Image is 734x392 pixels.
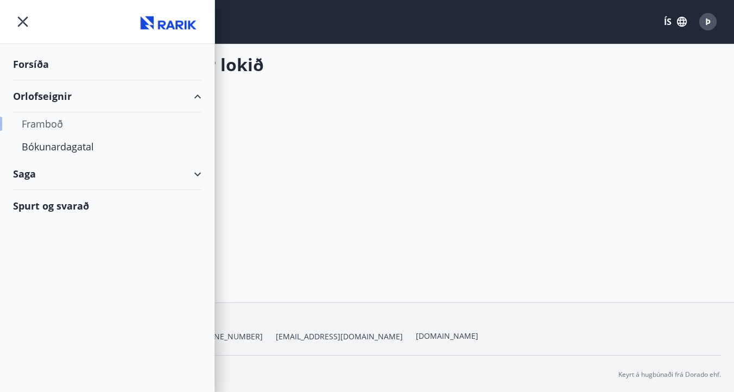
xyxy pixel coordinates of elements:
[136,12,201,34] img: union_logo
[618,370,721,380] p: Keyrt á hugbúnaði frá Dorado ehf.
[13,190,201,222] div: Spurt og svarað
[13,53,721,77] h2: Umsóknartímabilinu er lokið
[658,12,693,31] button: ÍS
[416,331,478,341] a: [DOMAIN_NAME]
[22,112,193,135] div: Framboð
[705,16,711,28] span: Þ
[195,331,263,342] span: [PHONE_NUMBER]
[13,80,201,112] div: Orlofseignir
[13,158,201,190] div: Saga
[695,9,721,35] button: Þ
[13,12,33,31] button: menu
[22,135,193,158] div: Bókunardagatal
[13,48,201,80] div: Forsíða
[276,331,403,342] span: [EMAIL_ADDRESS][DOMAIN_NAME]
